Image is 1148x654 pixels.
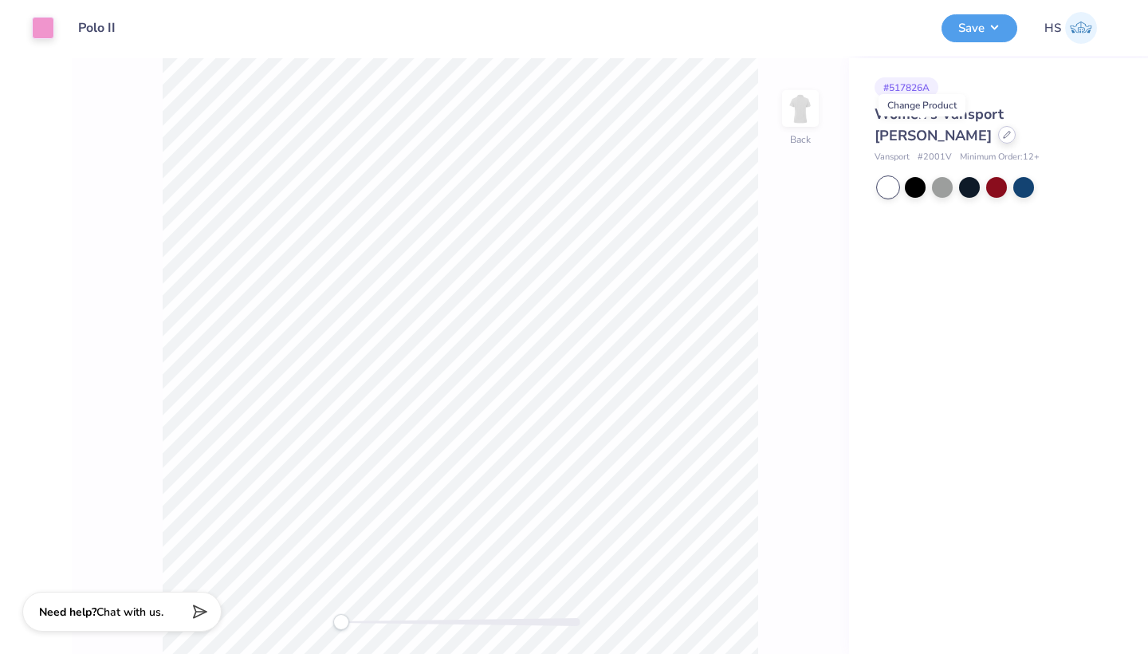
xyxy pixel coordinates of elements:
img: Helen Slacik [1065,12,1097,44]
div: Change Product [879,94,965,116]
a: HS [1037,12,1104,44]
span: Chat with us. [96,605,163,620]
span: Minimum Order: 12 + [960,151,1040,164]
div: Back [790,132,811,147]
div: # 517826A [875,77,938,97]
span: Vansport [875,151,910,164]
strong: Need help? [39,605,96,620]
span: # 2001V [918,151,952,164]
img: Back [784,93,816,124]
span: HS [1044,19,1061,37]
input: Untitled Design [66,12,144,44]
div: Accessibility label [333,614,349,630]
button: Save [942,14,1017,42]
